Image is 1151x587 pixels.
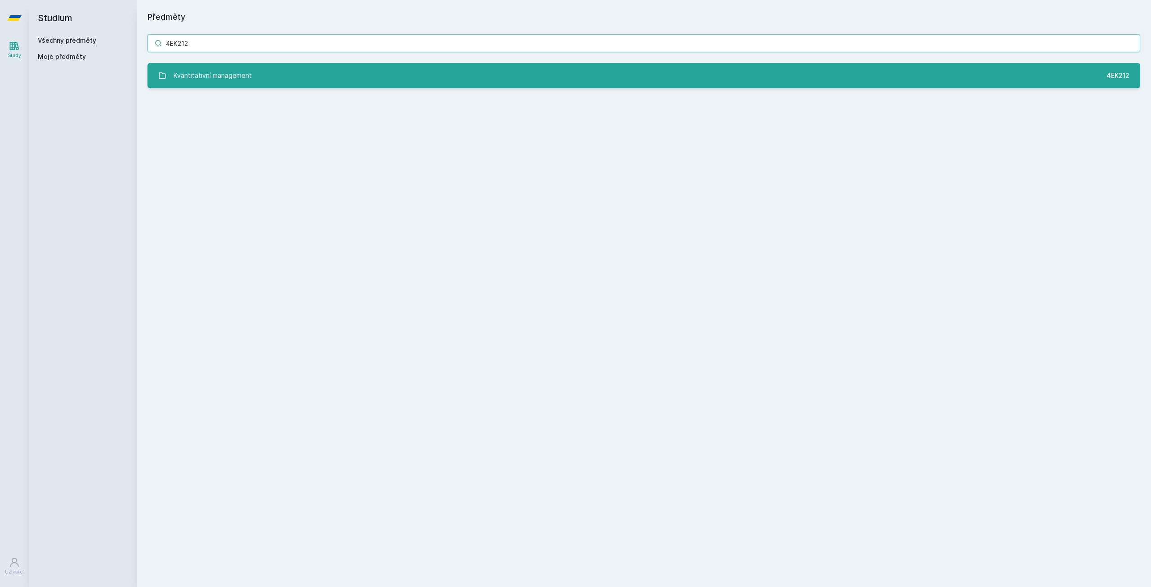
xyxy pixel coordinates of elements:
div: Kvantitativní management [174,67,252,85]
div: Study [8,52,21,59]
a: Kvantitativní management 4EK212 [147,63,1140,88]
div: 4EK212 [1106,71,1129,80]
h1: Předměty [147,11,1140,23]
a: Study [2,36,27,63]
div: Uživatel [5,569,24,575]
a: Uživatel [2,552,27,580]
span: Moje předměty [38,52,86,61]
input: Název nebo ident předmětu… [147,34,1140,52]
a: Všechny předměty [38,36,96,44]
